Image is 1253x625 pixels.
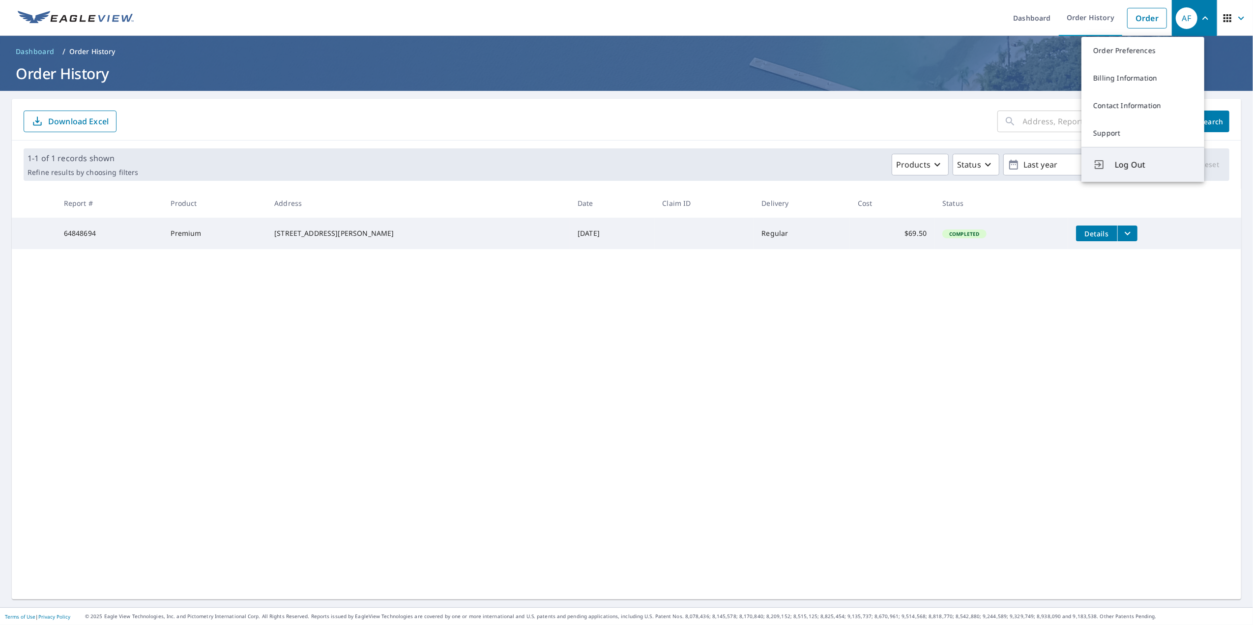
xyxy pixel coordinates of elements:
[1081,147,1204,182] button: Log Out
[570,189,654,218] th: Date
[1003,154,1151,175] button: Last year
[1081,119,1204,147] a: Support
[163,218,266,249] td: Premium
[1194,111,1229,132] button: Search
[48,116,109,127] p: Download Excel
[850,189,934,218] th: Cost
[1081,64,1204,92] a: Billing Information
[1081,92,1204,119] a: Contact Information
[85,613,1248,620] p: © 2025 Eagle View Technologies, Inc. and Pictometry International Corp. All Rights Reserved. Repo...
[12,44,1241,59] nav: breadcrumb
[1076,226,1117,241] button: detailsBtn-64848694
[28,152,138,164] p: 1-1 of 1 records shown
[850,218,934,249] td: $69.50
[953,154,999,175] button: Status
[1176,7,1197,29] div: AF
[754,218,850,249] td: Regular
[56,189,163,218] th: Report #
[1081,37,1204,64] a: Order Preferences
[943,230,985,237] span: Completed
[934,189,1068,218] th: Status
[654,189,754,218] th: Claim ID
[5,614,70,620] p: |
[24,111,117,132] button: Download Excel
[1127,8,1167,28] a: Order
[56,218,163,249] td: 64848694
[1115,159,1193,170] span: Log Out
[957,159,981,170] p: Status
[570,218,654,249] td: [DATE]
[1082,229,1111,238] span: Details
[163,189,266,218] th: Product
[62,46,65,57] li: /
[1023,108,1186,135] input: Address, Report #, Claim ID, etc.
[38,613,70,620] a: Privacy Policy
[274,228,562,238] div: [STREET_ADDRESS][PERSON_NAME]
[1202,117,1222,126] span: Search
[18,11,134,26] img: EV Logo
[69,47,116,57] p: Order History
[266,189,570,218] th: Address
[1020,156,1135,173] p: Last year
[892,154,949,175] button: Products
[5,613,35,620] a: Terms of Use
[12,63,1241,84] h1: Order History
[896,159,931,170] p: Products
[1117,226,1137,241] button: filesDropdownBtn-64848694
[754,189,850,218] th: Delivery
[12,44,58,59] a: Dashboard
[28,168,138,177] p: Refine results by choosing filters
[16,47,55,57] span: Dashboard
